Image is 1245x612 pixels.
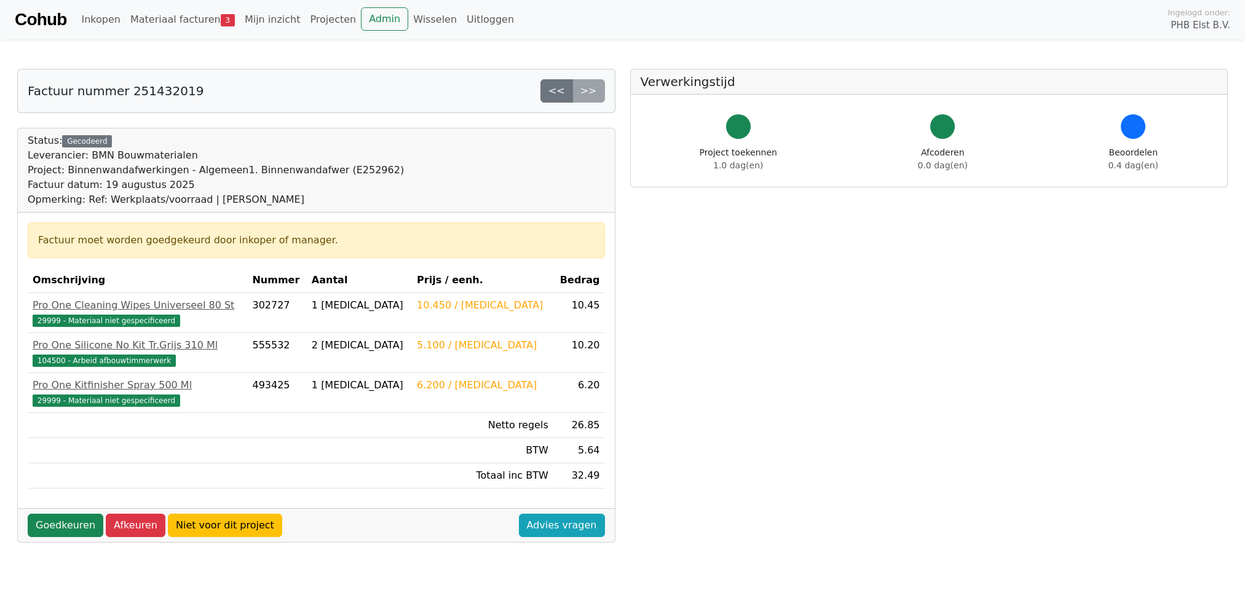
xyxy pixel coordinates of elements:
div: 10.450 / [MEDICAL_DATA] [417,298,548,313]
a: Niet voor dit project [168,514,282,537]
td: Netto regels [412,413,553,438]
h5: Verwerkingstijd [641,74,1218,89]
td: 26.85 [553,413,605,438]
td: BTW [412,438,553,463]
td: Totaal inc BTW [412,463,553,488]
div: Pro One Kitfinisher Spray 500 Ml [33,378,242,393]
a: Projecten [305,7,361,32]
a: Uitloggen [462,7,519,32]
a: Cohub [15,5,66,34]
span: Ingelogd onder: [1168,7,1230,18]
td: 302727 [247,293,306,333]
span: 0.4 dag(en) [1109,160,1158,170]
a: Goedkeuren [28,514,103,537]
div: 5.100 / [MEDICAL_DATA] [417,338,548,353]
th: Nummer [247,268,306,293]
td: 555532 [247,333,306,373]
div: Opmerking: Ref: Werkplaats/voorraad | [PERSON_NAME] [28,192,404,207]
span: PHB Elst B.V. [1171,18,1230,33]
td: 10.45 [553,293,605,333]
div: Pro One Cleaning Wipes Universeel 80 St [33,298,242,313]
div: Afcoderen [918,146,968,172]
a: Wisselen [408,7,462,32]
th: Omschrijving [28,268,247,293]
div: Project: Binnenwandafwerkingen - Algemeen1. Binnenwandafwer (E252962) [28,163,404,178]
th: Prijs / eenh. [412,268,553,293]
a: Pro One Cleaning Wipes Universeel 80 St29999 - Materiaal niet gespecificeerd [33,298,242,328]
div: Beoordelen [1109,146,1158,172]
td: 10.20 [553,333,605,373]
a: Admin [361,7,408,31]
span: 104500 - Arbeid afbouwtimmerwerk [33,355,176,367]
span: 29999 - Materiaal niet gespecificeerd [33,315,180,327]
div: Factuur datum: 19 augustus 2025 [28,178,404,192]
a: Advies vragen [519,514,605,537]
a: Mijn inzicht [240,7,306,32]
span: 3 [221,14,235,26]
div: Factuur moet worden goedgekeurd door inkoper of manager. [38,233,595,248]
th: Aantal [307,268,412,293]
div: Status: [28,133,404,207]
td: 32.49 [553,463,605,488]
div: 1 [MEDICAL_DATA] [312,378,407,393]
a: Pro One Silicone No Kit Tr.Grijs 310 Ml104500 - Arbeid afbouwtimmerwerk [33,338,242,367]
a: << [540,79,573,103]
div: 1 [MEDICAL_DATA] [312,298,407,313]
h5: Factuur nummer 251432019 [28,84,204,98]
div: Leverancier: BMN Bouwmaterialen [28,148,404,163]
td: 493425 [247,373,306,413]
a: Materiaal facturen3 [125,7,240,32]
td: 6.20 [553,373,605,413]
div: 6.200 / [MEDICAL_DATA] [417,378,548,393]
a: Inkopen [76,7,125,32]
div: Gecodeerd [62,135,112,147]
span: 29999 - Materiaal niet gespecificeerd [33,394,180,407]
span: 0.0 dag(en) [918,160,968,170]
a: Pro One Kitfinisher Spray 500 Ml29999 - Materiaal niet gespecificeerd [33,378,242,407]
a: Afkeuren [106,514,165,537]
div: Pro One Silicone No Kit Tr.Grijs 310 Ml [33,338,242,353]
div: Project toekennen [700,146,777,172]
span: 1.0 dag(en) [713,160,763,170]
td: 5.64 [553,438,605,463]
div: 2 [MEDICAL_DATA] [312,338,407,353]
th: Bedrag [553,268,605,293]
